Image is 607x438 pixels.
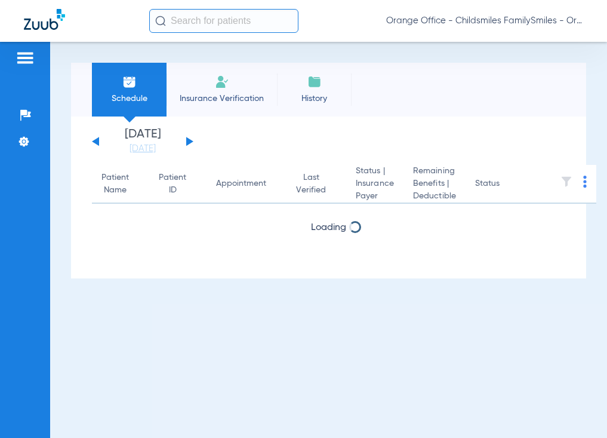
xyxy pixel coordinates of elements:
span: Insurance Verification [175,93,268,105]
div: Patient ID [159,171,186,197]
input: Search for patients [149,9,298,33]
li: [DATE] [107,128,178,155]
img: Schedule [122,75,137,89]
div: Last Verified [296,171,326,197]
span: Deductible [413,190,456,203]
span: Insurance Payer [356,177,394,203]
img: group-dot-blue.svg [583,176,587,188]
th: Remaining Benefits | [403,165,466,204]
span: Loading [311,223,346,232]
th: Status | [346,165,403,204]
img: Manual Insurance Verification [215,75,229,89]
img: filter.svg [560,176,572,188]
div: Appointment [216,177,266,190]
div: Appointment [216,177,277,190]
th: Status [466,165,546,204]
span: History [286,93,343,105]
img: hamburger-icon [16,51,35,65]
span: Schedule [101,93,158,105]
div: Patient ID [159,171,197,197]
div: Patient Name [101,171,129,197]
img: Search Icon [155,16,166,26]
img: History [307,75,322,89]
a: [DATE] [107,143,178,155]
div: Last Verified [296,171,337,197]
div: Patient Name [101,171,140,197]
img: Zuub Logo [24,9,65,30]
span: Orange Office - Childsmiles FamilySmiles - Orange St Dental Associates LLC - Orange General DBA A... [386,15,583,27]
